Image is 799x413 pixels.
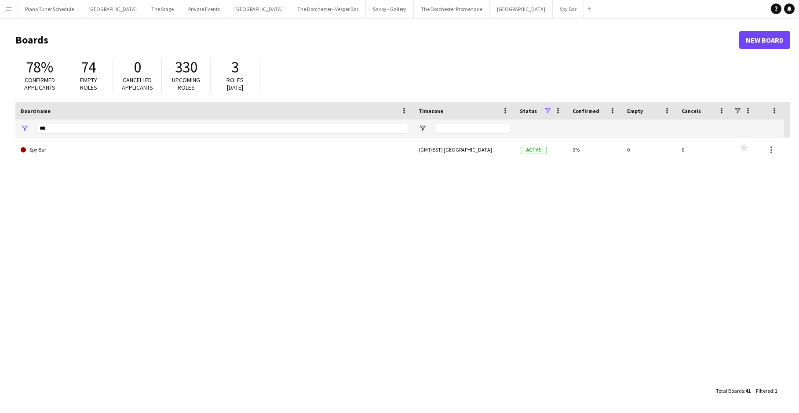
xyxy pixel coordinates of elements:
button: [GEOGRAPHIC_DATA] [227,0,290,18]
button: Private Events [181,0,227,18]
span: Empty roles [80,76,97,91]
div: : [716,382,751,399]
div: 0 [676,138,731,162]
div: 0 [622,138,676,162]
h1: Boards [15,33,739,47]
span: Confirmed applicants [24,76,55,91]
span: Active [520,147,547,153]
button: The Dorchester - Vesper Bar [290,0,366,18]
button: [GEOGRAPHIC_DATA] [490,0,553,18]
span: 74 [81,58,96,77]
button: Open Filter Menu [21,124,29,132]
span: Cancels [682,108,701,114]
span: 78% [26,58,53,77]
div: (GMT/BST) [GEOGRAPHIC_DATA] [413,138,514,162]
span: 41 [745,388,751,394]
span: Filtered [756,388,773,394]
div: : [756,382,777,399]
a: New Board [739,31,790,49]
span: Timezone [419,108,443,114]
button: Savoy - Gallery [366,0,414,18]
button: The Stage [144,0,181,18]
button: Piano Tuner Schedule [18,0,81,18]
span: 1 [774,388,777,394]
div: 0% [567,138,622,162]
button: [GEOGRAPHIC_DATA] [81,0,144,18]
span: Status [520,108,537,114]
input: Board name Filter Input [36,123,408,134]
span: 330 [175,58,197,77]
span: Board name [21,108,51,114]
button: Spy Bar [553,0,584,18]
span: Empty [627,108,643,114]
a: Spy Bar [21,138,408,162]
span: Total Boards [716,388,744,394]
span: 3 [231,58,239,77]
span: Cancelled applicants [122,76,153,91]
button: The Dorchester Promenade [414,0,490,18]
span: Confirmed [573,108,599,114]
button: Open Filter Menu [419,124,427,132]
span: Upcoming roles [172,76,200,91]
span: 0 [134,58,141,77]
span: Roles [DATE] [226,76,244,91]
input: Timezone Filter Input [434,123,509,134]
